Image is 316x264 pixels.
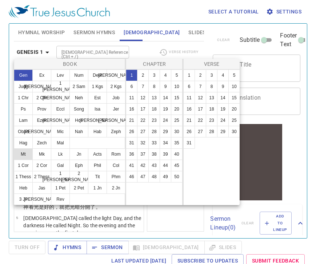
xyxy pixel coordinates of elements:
button: Rev [51,193,70,205]
button: 18 [148,103,160,115]
button: Zeph [107,126,125,137]
button: Job [107,92,125,104]
button: 24 [160,115,171,126]
button: Lam [14,115,33,126]
button: Eph [69,160,88,171]
button: 6 [126,81,137,92]
button: 2 Chr [32,92,51,104]
button: 44 [160,160,171,171]
button: 11 [183,92,195,104]
button: 17 [195,103,206,115]
button: 2 Jn [107,182,125,194]
button: 28 [206,126,217,137]
button: 20 [171,103,183,115]
button: 21 [183,115,195,126]
button: 2 [137,69,149,81]
button: Col [107,160,125,171]
button: 16 [126,103,137,115]
button: 1 Kgs [88,81,107,92]
button: 10 [171,81,183,92]
button: Rom [107,148,125,160]
button: 31 [126,137,137,149]
button: Obad [14,126,33,137]
p: Verse [185,60,238,68]
button: 3 [206,69,217,81]
button: Deut [88,69,107,81]
button: 4 [217,69,229,81]
button: 46 [126,171,137,183]
button: 23 [206,115,217,126]
button: Zech [32,137,51,149]
button: Ps [14,103,33,115]
button: 18 [206,103,217,115]
button: 1 [PERSON_NAME] [51,81,70,92]
button: 9 [217,81,229,92]
button: 22 [195,115,206,126]
button: 7 [195,81,206,92]
button: Mk [32,148,51,160]
button: Lev [51,69,70,81]
button: 16 [183,103,195,115]
button: 5 [228,69,240,81]
button: 15 [171,92,183,104]
button: 19 [217,103,229,115]
button: Nah [69,126,88,137]
button: Ex [32,69,51,81]
button: Jas [32,182,51,194]
button: 26 [126,126,137,137]
button: 15 [228,92,240,104]
button: 21 [126,115,137,126]
button: Est [88,92,107,104]
button: 50 [171,171,183,183]
button: 23 [148,115,160,126]
button: 31 [183,137,195,149]
button: 38 [148,148,160,160]
button: Num [69,69,88,81]
button: Jer [107,103,125,115]
button: 1 Cor [14,160,33,171]
button: 25 [171,115,183,126]
button: 8 [206,81,217,92]
button: 12 [137,92,149,104]
button: 26 [183,126,195,137]
button: 3 Jn [14,193,33,205]
button: 2 [195,69,206,81]
button: 11 [126,92,137,104]
button: 43 [148,160,160,171]
button: 27 [137,126,149,137]
button: 1 Pet [51,182,70,194]
button: 17 [137,103,149,115]
button: 2 Kgs [107,81,125,92]
button: Heb [14,182,33,194]
button: 9 [160,81,171,92]
button: 47 [137,171,149,183]
button: [PERSON_NAME] [51,92,70,104]
button: Isa [88,103,107,115]
button: 32 [137,137,149,149]
button: Prov [32,103,51,115]
button: Hos [69,115,88,126]
button: 28 [148,126,160,137]
button: 6 [183,81,195,92]
button: 2 Thess [32,171,51,183]
button: 2 [PERSON_NAME] [69,171,88,183]
button: 7 [137,81,149,92]
button: 4 [160,69,171,81]
button: 14 [160,92,171,104]
button: Phm [107,171,125,183]
button: 42 [137,160,149,171]
button: 2 Pet [69,182,88,194]
button: 30 [228,126,240,137]
button: 14 [217,92,229,104]
button: 1 [183,69,195,81]
button: 25 [228,115,240,126]
button: Ezek [32,115,51,126]
button: 12 [195,92,206,104]
button: 45 [171,160,183,171]
button: 24 [217,115,229,126]
button: Mt [14,148,33,160]
button: [PERSON_NAME] [32,126,51,137]
button: 13 [148,92,160,104]
button: Gen [14,69,33,81]
button: Acts [88,148,107,160]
